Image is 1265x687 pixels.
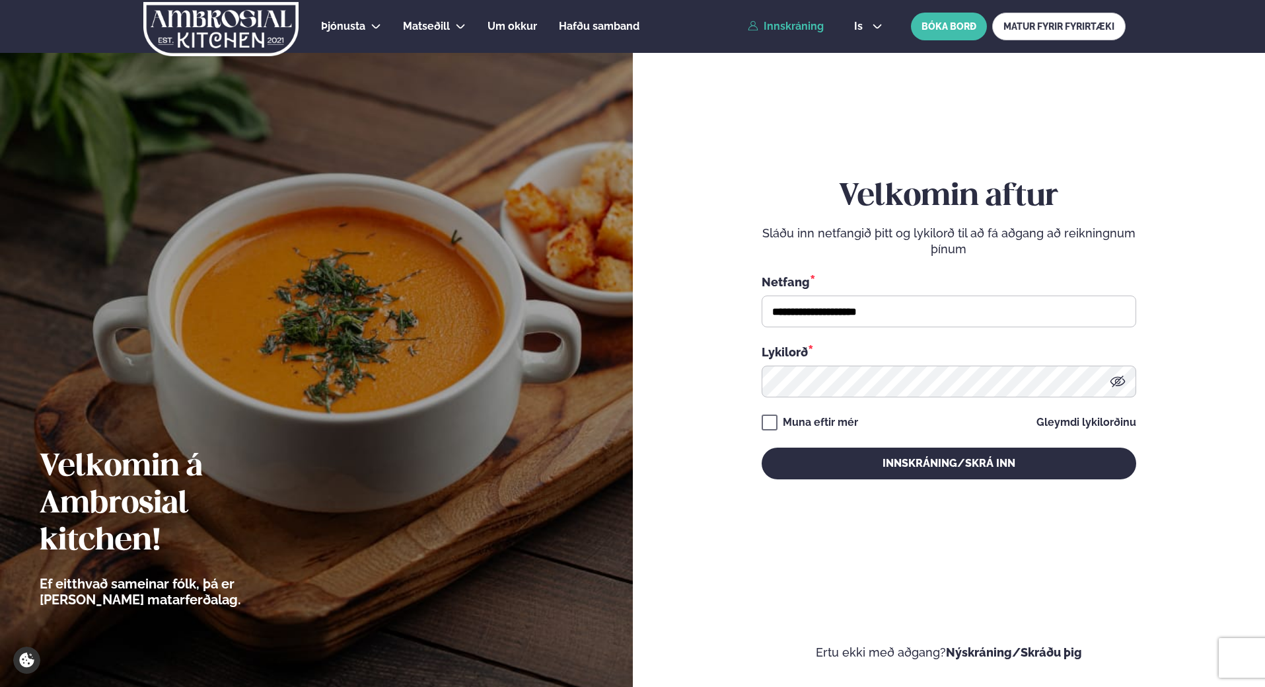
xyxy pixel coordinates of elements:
h2: Velkomin aftur [762,179,1136,216]
a: Hafðu samband [559,19,639,34]
a: Nýskráning/Skráðu þig [946,645,1082,659]
a: Innskráning [748,20,824,32]
img: logo [142,2,300,56]
button: Innskráning/Skrá inn [762,448,1136,479]
a: Cookie settings [13,647,40,674]
a: Gleymdi lykilorðinu [1036,417,1136,428]
span: Hafðu samband [559,20,639,32]
a: Matseðill [403,19,450,34]
p: Ertu ekki með aðgang? [672,645,1226,661]
p: Ef eitthvað sameinar fólk, þá er [PERSON_NAME] matarferðalag. [40,576,314,608]
div: Lykilorð [762,343,1136,360]
div: Netfang [762,273,1136,290]
span: Matseðill [403,20,450,32]
a: Um okkur [488,19,537,34]
span: Um okkur [488,20,537,32]
button: is [844,21,893,32]
p: Sláðu inn netfangið þitt og lykilorð til að fá aðgang að reikningnum þínum [762,225,1136,257]
a: Þjónusta [321,19,365,34]
span: is [854,21,867,32]
span: Þjónusta [321,20,365,32]
button: BÓKA BORÐ [911,13,987,40]
h2: Velkomin á Ambrosial kitchen! [40,449,314,560]
a: MATUR FYRIR FYRIRTÆKI [992,13,1126,40]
